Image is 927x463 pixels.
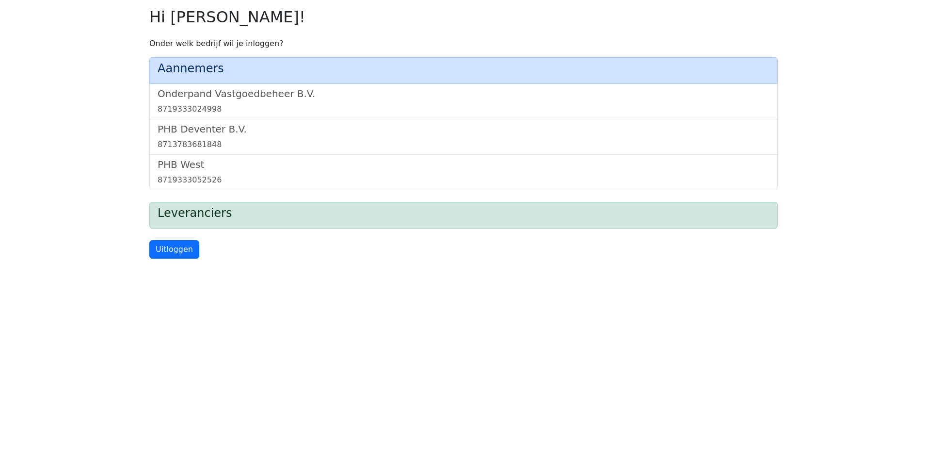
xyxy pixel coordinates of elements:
a: Onderpand Vastgoedbeheer B.V.8719333024998 [158,88,769,115]
a: PHB Deventer B.V.8713783681848 [158,123,769,150]
h4: Leveranciers [158,206,769,220]
h5: Onderpand Vastgoedbeheer B.V. [158,88,769,99]
p: Onder welk bedrijf wil je inloggen? [149,38,778,50]
a: PHB West8719333052526 [158,159,769,186]
div: 8713783681848 [158,139,769,150]
a: Uitloggen [149,240,199,259]
div: 8719333024998 [158,103,769,115]
h2: Hi [PERSON_NAME]! [149,8,778,26]
div: 8719333052526 [158,174,769,186]
h5: PHB Deventer B.V. [158,123,769,135]
h4: Aannemers [158,62,769,76]
h5: PHB West [158,159,769,170]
